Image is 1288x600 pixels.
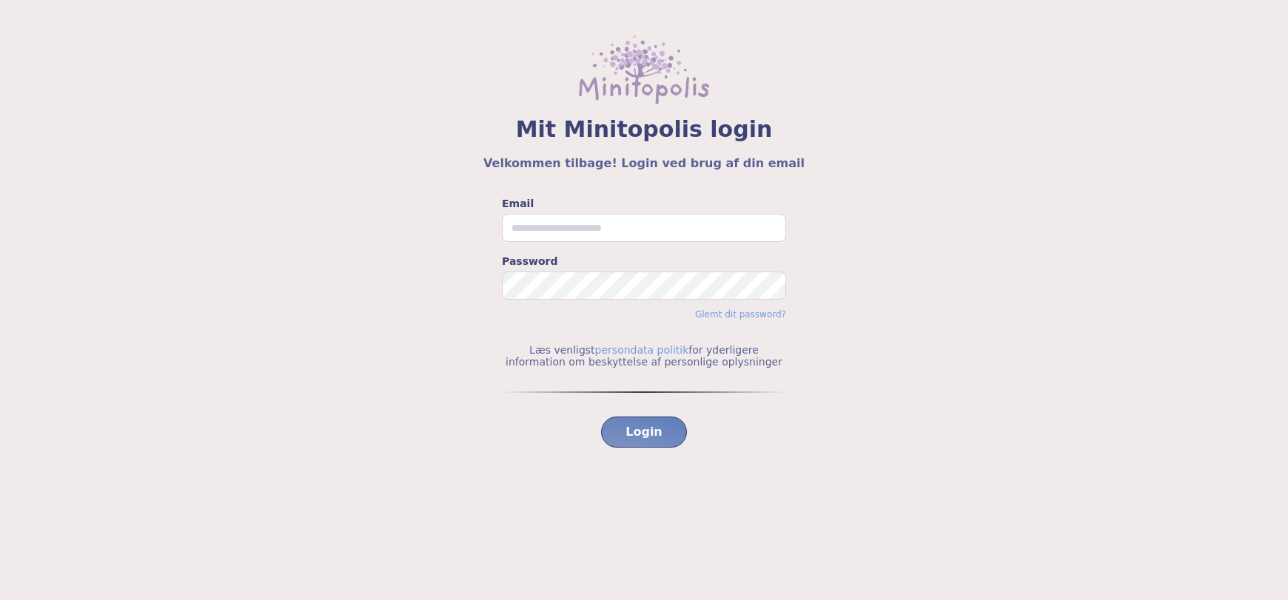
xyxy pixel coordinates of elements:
[695,309,786,320] a: Glemt dit password?
[502,254,786,269] label: Password
[625,423,663,441] span: Login
[36,116,1252,143] span: Mit Minitopolis login
[502,344,786,368] p: Læs venligst for yderligere information om beskyttelse af personlige oplysninger
[36,155,1252,172] h5: Velkommen tilbage! Login ved brug af din email
[595,344,689,356] a: persondata politik
[601,417,687,448] button: Login
[502,196,786,211] label: Email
